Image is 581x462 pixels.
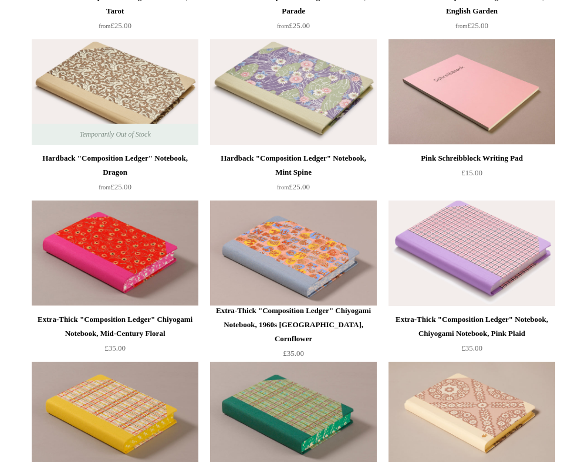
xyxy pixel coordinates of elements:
span: from [99,184,110,191]
a: Hardback "Composition Ledger" Notebook, Dragon Hardback "Composition Ledger" Notebook, Dragon Tem... [32,39,198,145]
img: Extra-Thick "Composition Ledger" Notebook, Chiyogami Notebook, Pink Plaid [389,201,555,306]
div: Extra-Thick "Composition Ledger" Notebook, Chiyogami Notebook, Pink Plaid [391,312,552,341]
div: Hardback "Composition Ledger" Notebook, Dragon [35,151,195,179]
span: £25.00 [99,182,131,191]
a: Extra-Thick "Composition Ledger" Chiyogami Notebook, 1960s [GEOGRAPHIC_DATA], Cornflower £35.00 [210,304,377,361]
img: Pink Schreibblock Writing Pad [389,39,555,145]
span: £25.00 [277,182,310,191]
a: Hardback "Composition Ledger" Notebook, Mint Spine Hardback "Composition Ledger" Notebook, Mint S... [210,39,377,145]
span: from [277,23,289,29]
span: £15.00 [461,168,482,177]
img: Hardback "Composition Ledger" Notebook, Mint Spine [210,39,377,145]
span: from [99,23,110,29]
img: Extra-Thick "Composition Ledger" Chiyogami Notebook, 1960s Japan, Cornflower [210,201,377,306]
span: £25.00 [455,21,488,30]
a: Hardback "Composition Ledger" Notebook, Dragon from£25.00 [32,151,198,199]
img: Extra-Thick "Composition Ledger" Chiyogami Notebook, Mid-Century Floral [32,201,198,306]
div: Hardback "Composition Ledger" Notebook, Mint Spine [213,151,374,179]
span: £25.00 [277,21,310,30]
a: Pink Schreibblock Writing Pad £15.00 [389,151,555,199]
span: Temporarily Out of Stock [67,124,162,145]
img: Hardback "Composition Ledger" Notebook, Dragon [32,39,198,145]
a: Pink Schreibblock Writing Pad Pink Schreibblock Writing Pad [389,39,555,145]
div: Pink Schreibblock Writing Pad [391,151,552,165]
a: Extra-Thick "Composition Ledger" Notebook, Chiyogami Notebook, Pink Plaid Extra-Thick "Compositio... [389,201,555,306]
span: £35.00 [104,344,126,352]
a: Extra-Thick "Composition Ledger" Chiyogami Notebook, 1960s Japan, Cornflower Extra-Thick "Composi... [210,201,377,306]
span: £35.00 [461,344,482,352]
span: from [277,184,289,191]
span: from [455,23,467,29]
div: Extra-Thick "Composition Ledger" Chiyogami Notebook, 1960s [GEOGRAPHIC_DATA], Cornflower [213,304,374,346]
div: Extra-Thick "Composition Ledger" Chiyogami Notebook, Mid-Century Floral [35,312,195,341]
a: Hardback "Composition Ledger" Notebook, Mint Spine from£25.00 [210,151,377,199]
a: Extra-Thick "Composition Ledger" Chiyogami Notebook, Mid-Century Floral £35.00 [32,312,198,361]
a: Extra-Thick "Composition Ledger" Chiyogami Notebook, Mid-Century Floral Extra-Thick "Composition ... [32,201,198,306]
a: Extra-Thick "Composition Ledger" Notebook, Chiyogami Notebook, Pink Plaid £35.00 [389,312,555,361]
span: £25.00 [99,21,131,30]
span: £35.00 [283,349,304,358]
